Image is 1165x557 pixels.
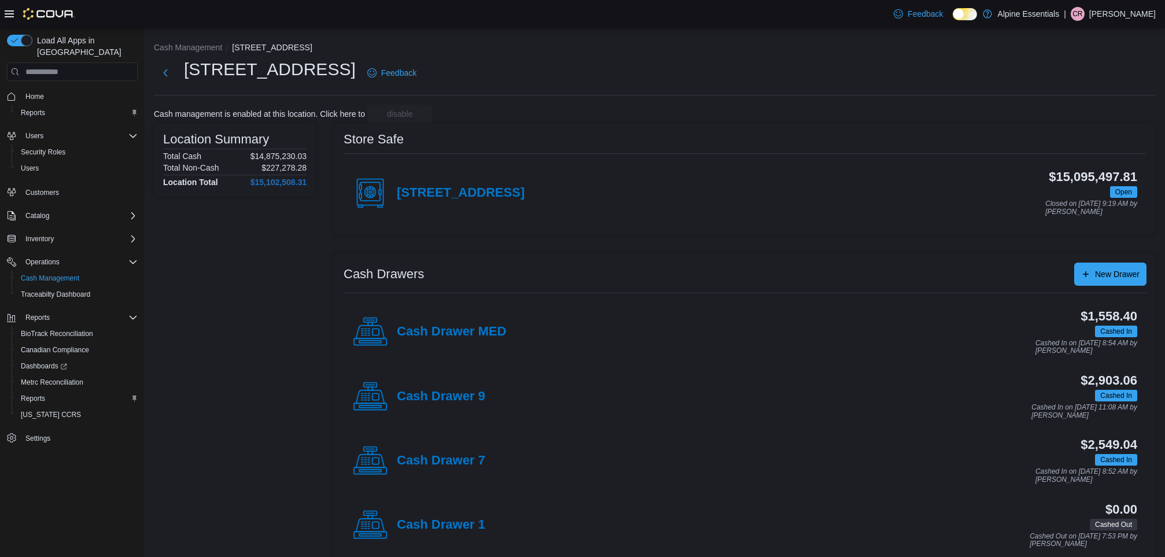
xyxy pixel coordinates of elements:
span: Cashed In [1100,455,1132,465]
img: Cova [23,8,75,20]
button: Security Roles [12,144,142,160]
button: Users [21,129,48,143]
button: Traceabilty Dashboard [12,286,142,303]
nav: Complex example [7,83,138,477]
span: Catalog [25,211,49,220]
a: Feedback [363,61,421,84]
button: Reports [12,390,142,407]
button: Catalog [21,209,54,223]
span: Reports [21,394,45,403]
h3: Location Summary [163,132,269,146]
p: $227,278.28 [261,163,307,172]
span: Users [21,164,39,173]
h3: Cash Drawers [344,267,424,281]
span: Customers [21,185,138,199]
input: Dark Mode [953,8,977,20]
button: BioTrack Reconciliation [12,326,142,342]
button: Settings [2,430,142,447]
button: disable [367,105,432,123]
span: Settings [21,431,138,445]
span: Feedback [381,67,416,79]
span: Cashed In [1095,390,1137,401]
h3: $1,558.40 [1081,309,1137,323]
span: Reports [21,108,45,117]
a: Home [21,90,49,104]
span: Customers [25,188,59,197]
span: Home [21,89,138,104]
h4: Cash Drawer MED [397,324,506,340]
button: [US_STATE] CCRS [12,407,142,423]
button: Users [12,160,142,176]
span: [US_STATE] CCRS [21,410,81,419]
a: BioTrack Reconciliation [16,327,98,341]
a: Settings [21,431,55,445]
button: Users [2,128,142,144]
span: New Drawer [1095,268,1140,280]
button: Reports [2,309,142,326]
span: Load All Apps in [GEOGRAPHIC_DATA] [32,35,138,58]
span: Cash Management [16,271,138,285]
span: Traceabilty Dashboard [16,287,138,301]
h1: [STREET_ADDRESS] [184,58,356,81]
span: Settings [25,434,50,443]
h4: Location Total [163,178,218,187]
p: Alpine Essentials [998,7,1060,21]
span: Security Roles [21,147,65,157]
span: Cashed In [1095,454,1137,466]
span: Cashed Out [1095,519,1132,530]
h4: Cash Drawer 7 [397,453,485,469]
h6: Total Cash [163,152,201,161]
p: | [1064,7,1066,21]
span: Operations [21,255,138,269]
button: Home [2,88,142,105]
button: Customers [2,183,142,200]
span: Washington CCRS [16,408,138,422]
button: Metrc Reconciliation [12,374,142,390]
p: Cashed In on [DATE] 11:08 AM by [PERSON_NAME] [1031,404,1137,419]
a: Cash Management [16,271,84,285]
button: Inventory [21,232,58,246]
button: Operations [2,254,142,270]
button: Canadian Compliance [12,342,142,358]
h4: Cash Drawer 9 [397,389,485,404]
h3: $0.00 [1105,503,1137,517]
a: Customers [21,186,64,200]
button: Cash Management [12,270,142,286]
span: Cashed In [1095,326,1137,337]
h4: Cash Drawer 1 [397,518,485,533]
h3: $15,095,497.81 [1049,170,1137,184]
p: $14,875,230.03 [250,152,307,161]
p: Cash management is enabled at this location. Click here to [154,109,365,119]
a: Traceabilty Dashboard [16,287,95,301]
a: Users [16,161,43,175]
p: [PERSON_NAME] [1089,7,1156,21]
span: Reports [16,392,138,405]
button: Catalog [2,208,142,224]
span: Cashed Out [1090,519,1137,530]
span: disable [387,108,412,120]
a: Reports [16,392,50,405]
span: BioTrack Reconciliation [21,329,93,338]
button: Cash Management [154,43,222,52]
a: Dashboards [16,359,72,373]
nav: An example of EuiBreadcrumbs [154,42,1156,56]
a: Dashboards [12,358,142,374]
button: Operations [21,255,64,269]
div: Carter Roberts [1071,7,1085,21]
span: Canadian Compliance [16,343,138,357]
span: Metrc Reconciliation [16,375,138,389]
span: CR [1072,7,1082,21]
span: Open [1115,187,1132,197]
span: Catalog [21,209,138,223]
a: Security Roles [16,145,70,159]
span: Dashboards [16,359,138,373]
h3: $2,549.04 [1081,438,1137,452]
span: Inventory [21,232,138,246]
a: Canadian Compliance [16,343,94,357]
span: Traceabilty Dashboard [21,290,90,299]
span: Security Roles [16,145,138,159]
span: Inventory [25,234,54,244]
a: [US_STATE] CCRS [16,408,86,422]
span: Users [16,161,138,175]
p: Closed on [DATE] 9:19 AM by [PERSON_NAME] [1045,200,1137,216]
